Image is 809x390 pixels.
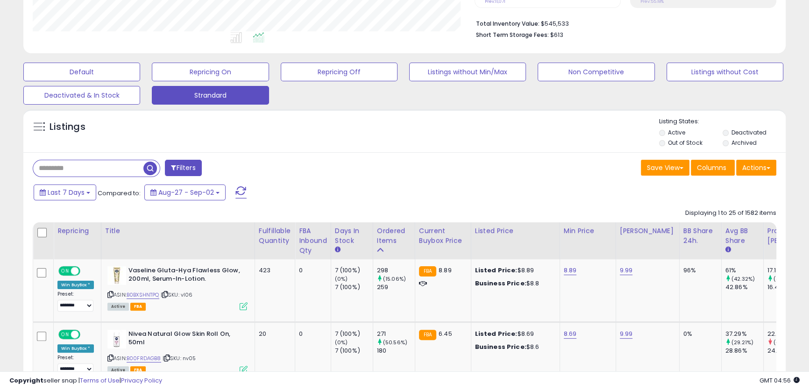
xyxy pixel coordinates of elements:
[377,330,415,338] div: 271
[59,267,71,275] span: ON
[50,121,85,134] h5: Listings
[107,330,248,373] div: ASIN:
[377,347,415,355] div: 180
[158,188,214,197] span: Aug-27 - Sep-02
[683,226,717,246] div: BB Share 24h.
[299,330,324,338] div: 0
[697,163,726,172] span: Columns
[335,246,341,254] small: Days In Stock.
[759,376,800,385] span: 2025-09-10 04:56 GMT
[641,160,689,176] button: Save View
[731,275,755,283] small: (42.32%)
[79,267,94,275] span: OFF
[335,283,373,291] div: 7 (100%)
[439,266,452,275] span: 8.89
[725,330,763,338] div: 37.29%
[475,330,553,338] div: $8.69
[377,283,415,291] div: 259
[476,31,549,39] b: Short Term Storage Fees:
[335,339,348,346] small: (0%)
[475,329,518,338] b: Listed Price:
[9,376,43,385] strong: Copyright
[419,330,436,340] small: FBA
[161,291,193,298] span: | SKU: vl06
[564,266,577,275] a: 8.89
[127,355,161,362] a: B00FRDAGB8
[475,226,556,236] div: Listed Price
[691,160,735,176] button: Columns
[620,226,675,236] div: [PERSON_NAME]
[668,128,685,136] label: Active
[259,266,288,275] div: 423
[725,283,763,291] div: 42.86%
[48,188,85,197] span: Last 7 Days
[731,139,757,147] label: Archived
[476,17,769,28] li: $545,533
[34,184,96,200] button: Last 7 Days
[57,291,94,312] div: Preset:
[736,160,776,176] button: Actions
[725,347,763,355] div: 28.86%
[383,275,406,283] small: (15.06%)
[683,266,714,275] div: 96%
[107,330,126,348] img: 31mCdTPK8vL._SL40_.jpg
[59,330,71,338] span: ON
[476,20,539,28] b: Total Inventory Value:
[377,226,411,246] div: Ordered Items
[128,266,242,286] b: Vaseline Gluta-Hya Flawless Glow, 200ml, Serum-In-Lotion.
[335,226,369,246] div: Days In Stock
[683,330,714,338] div: 0%
[80,376,120,385] a: Terms of Use
[335,266,373,275] div: 7 (100%)
[9,376,162,385] div: seller snap | |
[774,339,796,346] small: (-9.76%)
[163,355,196,362] span: | SKU: nv05
[725,226,759,246] div: Avg BB Share
[620,266,633,275] a: 9.99
[281,63,397,81] button: Repricing Off
[564,329,577,339] a: 8.69
[538,63,654,81] button: Non Competitive
[659,117,786,126] p: Listing States:
[79,330,94,338] span: OFF
[128,330,242,349] b: Nivea Natural Glow Skin Roll On, 50ml
[475,279,526,288] b: Business Price:
[475,266,518,275] b: Listed Price:
[475,266,553,275] div: $8.89
[259,226,291,246] div: Fulfillable Quantity
[107,266,248,310] div: ASIN:
[475,342,526,351] b: Business Price:
[23,63,140,81] button: Default
[152,86,269,105] button: Strandard
[419,266,436,277] small: FBA
[668,139,702,147] label: Out of Stock
[152,63,269,81] button: Repricing On
[144,184,226,200] button: Aug-27 - Sep-02
[107,266,126,285] img: 31wROoHeH6L._SL40_.jpg
[383,339,407,346] small: (50.56%)
[127,291,159,299] a: B0BXSHNTPQ
[377,266,415,275] div: 298
[259,330,288,338] div: 20
[409,63,526,81] button: Listings without Min/Max
[299,266,324,275] div: 0
[121,376,162,385] a: Privacy Policy
[165,160,201,176] button: Filters
[731,128,766,136] label: Deactivated
[107,303,129,311] span: All listings currently available for purchase on Amazon
[98,189,141,198] span: Compared to:
[299,226,327,255] div: FBA inbound Qty
[475,279,553,288] div: $8.8
[57,344,94,353] div: Win BuyBox *
[475,343,553,351] div: $8.6
[439,329,452,338] span: 6.45
[23,86,140,105] button: Deactivated & In Stock
[685,209,776,218] div: Displaying 1 to 25 of 1582 items
[725,266,763,275] div: 61%
[550,30,563,39] span: $613
[419,226,467,246] div: Current Buybox Price
[564,226,612,236] div: Min Price
[725,246,731,254] small: Avg BB Share.
[57,281,94,289] div: Win BuyBox *
[335,275,348,283] small: (0%)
